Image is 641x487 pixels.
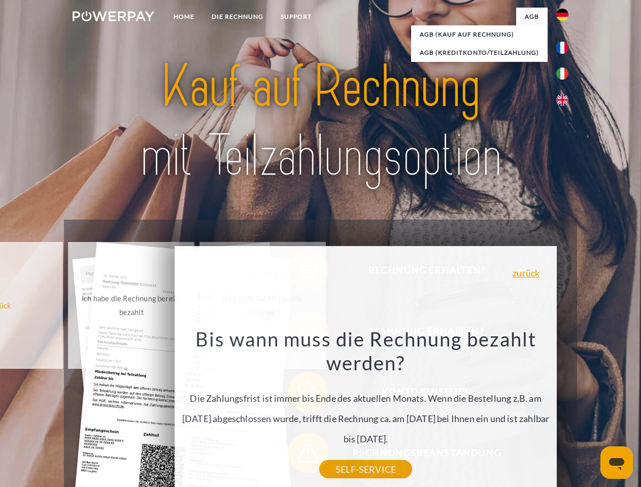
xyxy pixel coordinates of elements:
[97,49,544,194] img: title-powerpay_de.svg
[181,327,551,469] div: Die Zahlungsfrist ist immer bis Ende des aktuellen Monats. Wenn die Bestellung z.B. am [DATE] abg...
[556,42,568,54] img: fr
[272,8,320,26] a: SUPPORT
[556,9,568,21] img: de
[319,460,412,478] a: SELF-SERVICE
[165,8,203,26] a: Home
[181,327,551,375] h3: Bis wann muss die Rechnung bezahlt werden?
[556,94,568,106] img: en
[73,11,154,21] img: logo-powerpay-white.svg
[74,292,188,319] div: Ich habe die Rechnung bereits bezahlt
[516,8,548,26] a: agb
[411,25,548,44] a: AGB (Kauf auf Rechnung)
[513,268,539,277] a: zurück
[411,44,548,62] a: AGB (Kreditkonto/Teilzahlung)
[600,446,633,479] iframe: Schaltfläche zum Öffnen des Messaging-Fensters
[556,67,568,80] img: it
[203,8,272,26] a: DIE RECHNUNG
